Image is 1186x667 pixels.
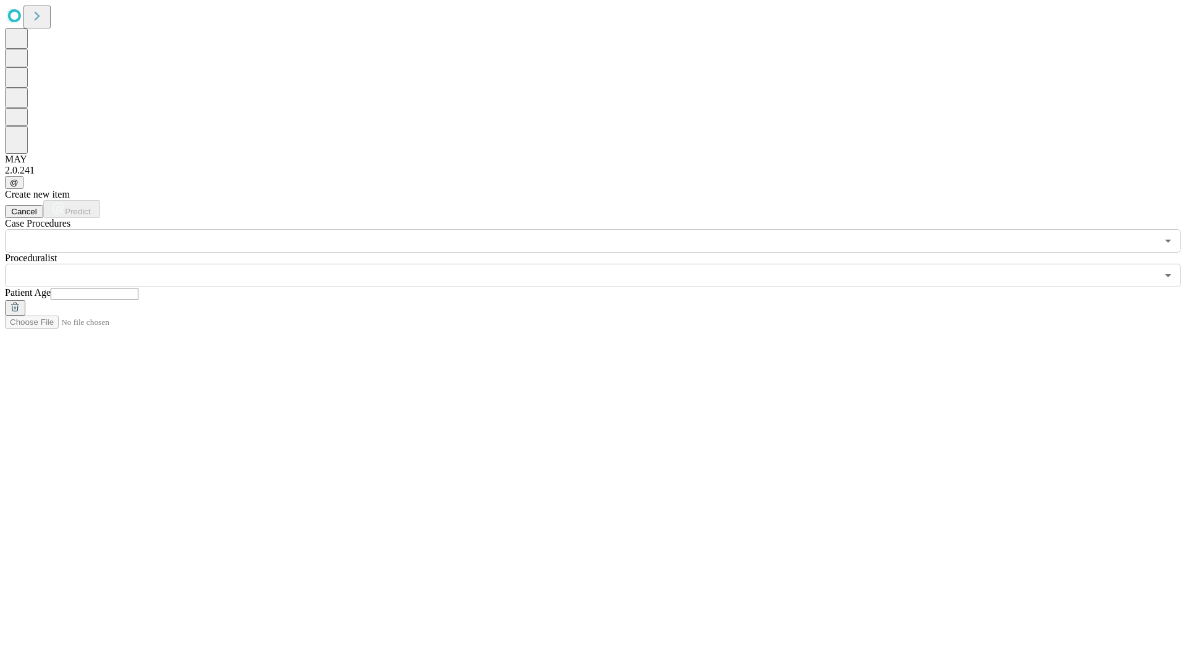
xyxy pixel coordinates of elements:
[5,253,57,263] span: Proceduralist
[1159,267,1177,284] button: Open
[5,205,43,218] button: Cancel
[10,178,19,187] span: @
[5,176,23,189] button: @
[5,189,70,199] span: Create new item
[1159,232,1177,250] button: Open
[5,218,70,229] span: Scheduled Procedure
[43,200,100,218] button: Predict
[5,287,51,298] span: Patient Age
[65,207,90,216] span: Predict
[5,165,1181,176] div: 2.0.241
[5,154,1181,165] div: MAY
[11,207,37,216] span: Cancel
